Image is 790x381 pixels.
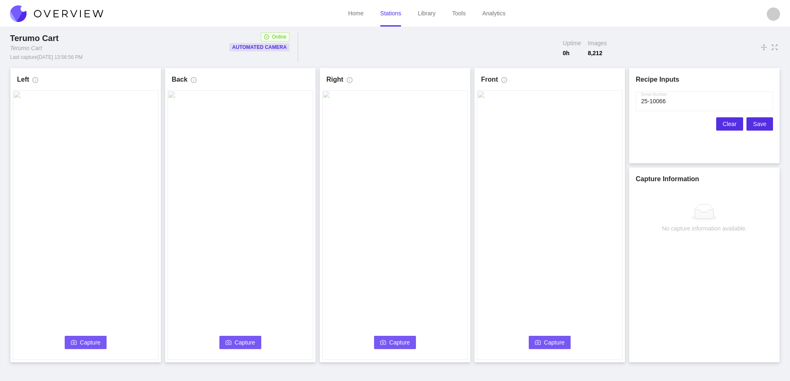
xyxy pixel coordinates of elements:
h1: Right [326,75,343,85]
img: Overview [10,5,103,22]
span: camera [226,340,231,346]
button: cameraCapture [529,336,571,349]
span: Capture [544,338,565,347]
h1: Left [17,75,29,85]
span: Images [588,39,607,47]
span: 8,212 [588,49,607,57]
span: Capture [80,338,101,347]
div: Terumo Cart [10,32,62,44]
span: info-circle [347,77,352,86]
span: camera [380,340,386,346]
div: Last capture [DATE] 13:56:56 PM [10,54,83,61]
span: camera [71,340,77,346]
span: info-circle [191,77,197,86]
a: Analytics [482,10,506,17]
span: info-circle [501,77,507,86]
a: Library [418,10,435,17]
span: vertical-align-middle [760,42,768,52]
span: check-circle [264,34,269,39]
div: No capture information available. [662,224,747,233]
h1: Recipe Inputs [636,75,773,85]
span: Uptime [563,39,581,47]
span: Save [753,119,766,129]
span: 0 h [563,49,581,57]
button: cameraCapture [374,336,416,349]
button: cameraCapture [65,336,107,349]
span: Capture [235,338,255,347]
h1: Front [481,75,498,85]
span: camera [535,340,541,346]
a: Stations [380,10,401,17]
span: Online [272,33,287,41]
button: cameraCapture [219,336,262,349]
span: Terumo Cart [10,34,58,43]
span: Clear [723,119,737,129]
span: fullscreen [771,43,778,52]
h1: Capture Information [636,174,773,184]
label: Serial Number [641,91,667,98]
div: Terumo Cart [10,44,42,52]
h1: Back [172,75,187,85]
span: info-circle [32,77,38,86]
a: Tools [452,10,466,17]
span: Capture [389,338,410,347]
button: Save [746,117,773,131]
p: Automated Camera [232,43,287,51]
button: Clear [716,117,743,131]
a: Home [348,10,363,17]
